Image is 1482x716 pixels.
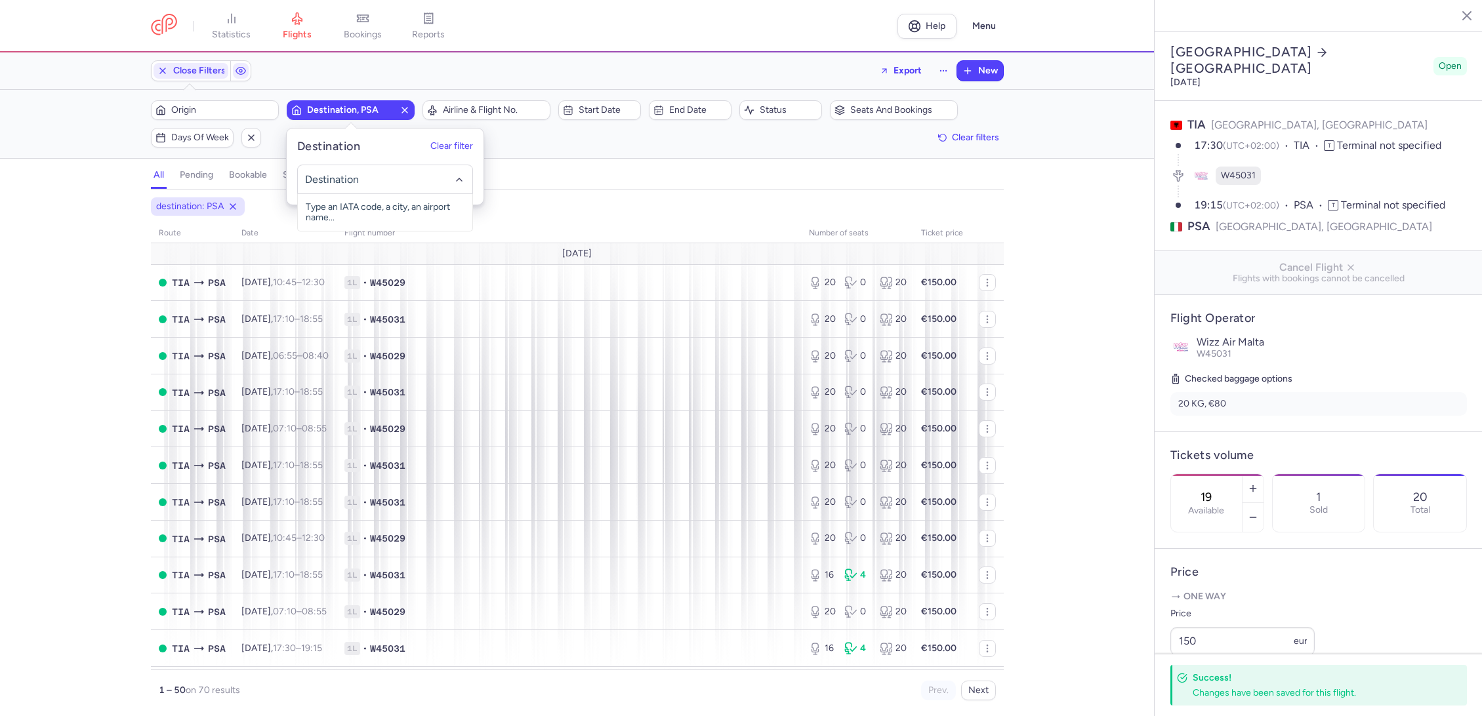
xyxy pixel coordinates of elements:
[921,277,957,288] strong: €150.00
[363,642,367,655] span: •
[363,386,367,399] span: •
[1309,505,1328,515] p: Sold
[283,169,317,181] h4: sold out
[330,12,396,41] a: bookings
[443,105,546,115] span: Airline & Flight No.
[1165,273,1472,284] span: Flights with bookings cannot be cancelled
[241,386,323,397] span: [DATE],
[1193,671,1438,684] h4: Success!
[880,496,905,509] div: 20
[273,350,297,361] time: 06:55
[1193,686,1438,699] div: Changes have been saved for this flight.
[363,532,367,545] span: •
[208,458,226,473] span: Galileo Galilei, Pisa, Italy
[760,105,817,115] span: Status
[809,568,834,582] div: 16
[152,61,230,81] button: Close Filters
[1216,218,1432,235] span: [GEOGRAPHIC_DATA], [GEOGRAPHIC_DATA]
[1170,371,1467,387] h5: Checked baggage options
[199,12,264,41] a: statistics
[921,350,957,361] strong: €150.00
[809,642,834,655] div: 16
[344,422,360,435] span: 1L
[809,313,834,326] div: 20
[880,386,905,399] div: 20
[422,100,550,120] button: Airline & Flight No.
[897,14,957,39] a: Help
[1337,139,1441,151] span: Terminal not specified
[1170,565,1467,580] h4: Price
[208,532,226,546] span: Galileo Galilei, Pisa, Italy
[208,641,226,656] span: Galileo Galilei, Pisa, Italy
[961,681,996,700] button: Next
[241,532,325,544] span: [DATE],
[241,350,329,361] span: [DATE],
[921,643,957,654] strong: €150.00
[186,685,240,696] span: on 70 results
[1324,140,1334,151] span: T
[273,606,327,617] span: –
[273,569,295,580] time: 17:10
[297,139,360,154] h5: Destination
[913,224,971,243] th: Ticket price
[273,532,325,544] span: –
[363,349,367,363] span: •
[370,568,405,582] span: W45031
[844,349,869,363] div: 0
[151,100,279,120] button: Origin
[300,496,323,507] time: 18:55
[305,172,466,186] input: -searchbox
[871,60,930,81] button: Export
[298,194,472,231] span: Type an IATA code, a city, an airport name...
[344,29,382,41] span: bookings
[273,386,323,397] span: –
[1170,606,1315,622] label: Price
[1328,200,1338,210] span: T
[1170,44,1428,77] h2: [GEOGRAPHIC_DATA] [GEOGRAPHIC_DATA]
[844,496,869,509] div: 0
[964,14,1004,39] button: Menu
[273,277,325,288] span: –
[370,422,405,435] span: W45029
[921,423,957,434] strong: €150.00
[307,105,394,115] span: Destination, PSA
[1223,200,1279,211] span: (UTC+02:00)
[558,100,641,120] button: Start date
[801,224,913,243] th: number of seats
[1197,348,1231,359] span: W45031
[172,312,190,327] span: Rinas Mother Teresa, Tirana, Albania
[241,460,323,471] span: [DATE],
[302,423,327,434] time: 08:55
[300,386,323,397] time: 18:55
[370,605,405,618] span: W45029
[1165,262,1472,273] span: Cancel Flight
[1413,490,1428,504] p: 20
[264,12,330,41] a: flights
[579,105,636,115] span: Start date
[809,276,834,289] div: 20
[172,495,190,509] span: TIA
[154,169,164,181] h4: all
[241,423,327,434] span: [DATE],
[926,21,945,31] span: Help
[669,105,727,115] span: End date
[844,605,869,618] div: 0
[241,277,325,288] span: [DATE],
[880,276,905,289] div: 20
[1341,199,1445,211] span: Terminal not specified
[283,29,312,41] span: flights
[363,276,367,289] span: •
[344,349,360,363] span: 1L
[229,169,267,181] h4: bookable
[370,313,405,326] span: W45031
[370,386,405,399] span: W45031
[1194,199,1223,211] time: 19:15
[370,642,405,655] span: W45031
[1223,140,1279,151] span: (UTC+02:00)
[208,386,226,400] span: Galileo Galilei, Pisa, Italy
[370,459,405,472] span: W45031
[171,132,229,143] span: Days of week
[1294,198,1328,213] span: PSA
[273,606,297,617] time: 07:10
[1316,490,1321,504] p: 1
